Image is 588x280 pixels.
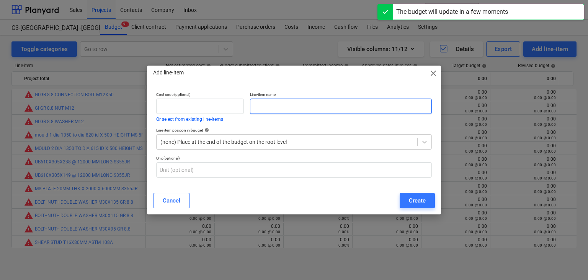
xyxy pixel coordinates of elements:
[156,156,432,162] p: Unit (optional)
[409,196,426,206] div: Create
[550,243,588,280] iframe: Chat Widget
[156,162,432,178] input: Unit (optional)
[400,193,435,208] button: Create
[156,92,244,99] p: Cost code (optional)
[203,128,209,132] span: help
[163,196,180,206] div: Cancel
[156,128,432,133] div: Line-item position in budget
[153,69,184,77] p: Add line-item
[429,69,438,78] span: close
[156,117,223,122] button: Or select from existing line-items
[250,92,432,99] p: Line-item name
[153,193,190,208] button: Cancel
[396,7,508,16] div: The budget will update in a few moments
